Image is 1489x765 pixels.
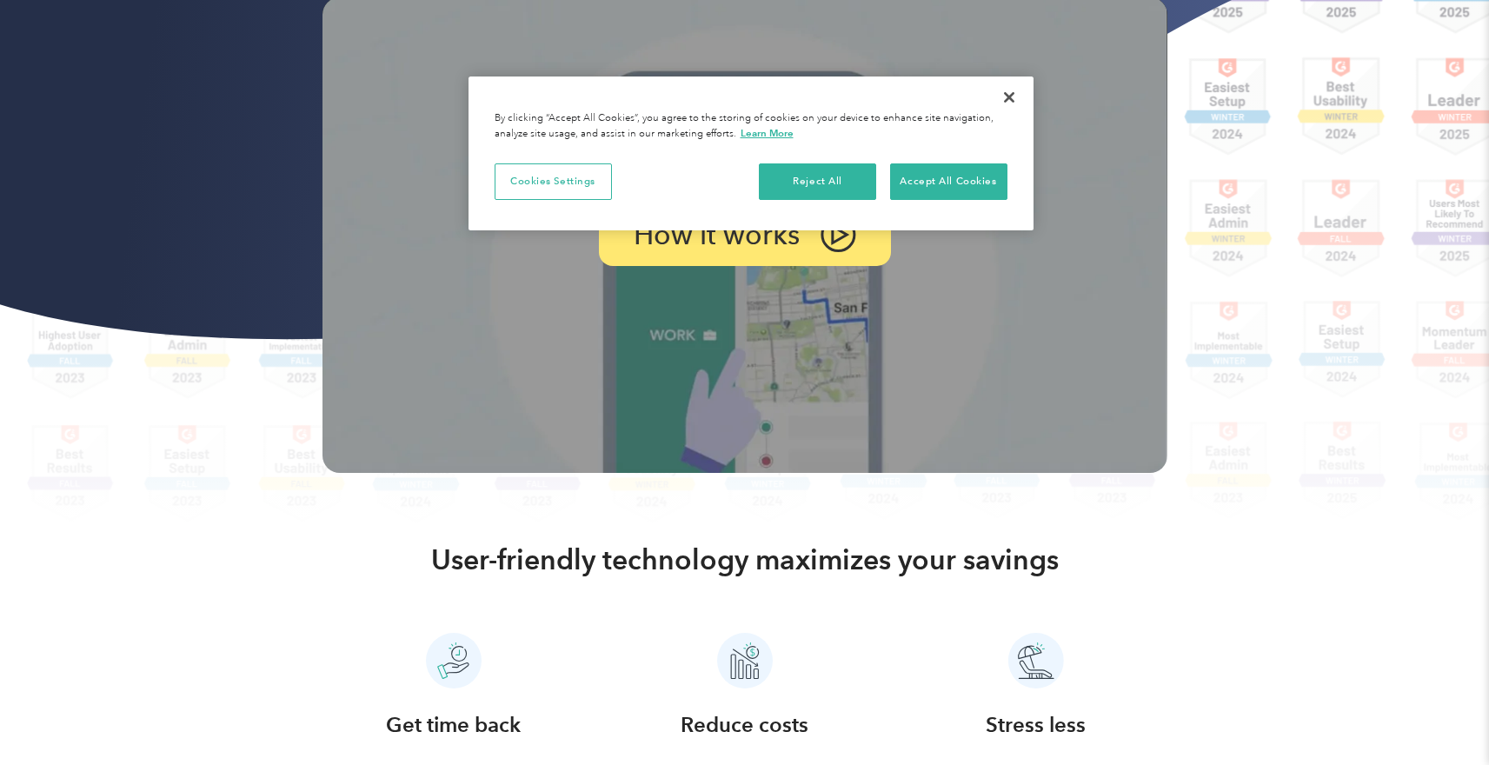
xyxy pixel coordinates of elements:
button: Accept All Cookies [890,163,1007,200]
button: Reject All [759,163,876,200]
h3: Stress less [986,709,1086,741]
p: How it works [634,223,800,247]
div: By clicking “Accept All Cookies”, you agree to the storing of cookies on your device to enhance s... [495,111,1007,142]
h3: Reduce costs [681,709,808,741]
h3: Get time back [386,709,521,741]
input: Submit [128,103,215,140]
button: Cookies Settings [495,163,612,200]
h2: User-friendly technology maximizes your savings [431,542,1059,577]
div: Cookie banner [469,76,1034,230]
div: Privacy [469,76,1034,230]
button: Close [990,78,1028,116]
a: More information about your privacy, opens in a new tab [741,127,794,139]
